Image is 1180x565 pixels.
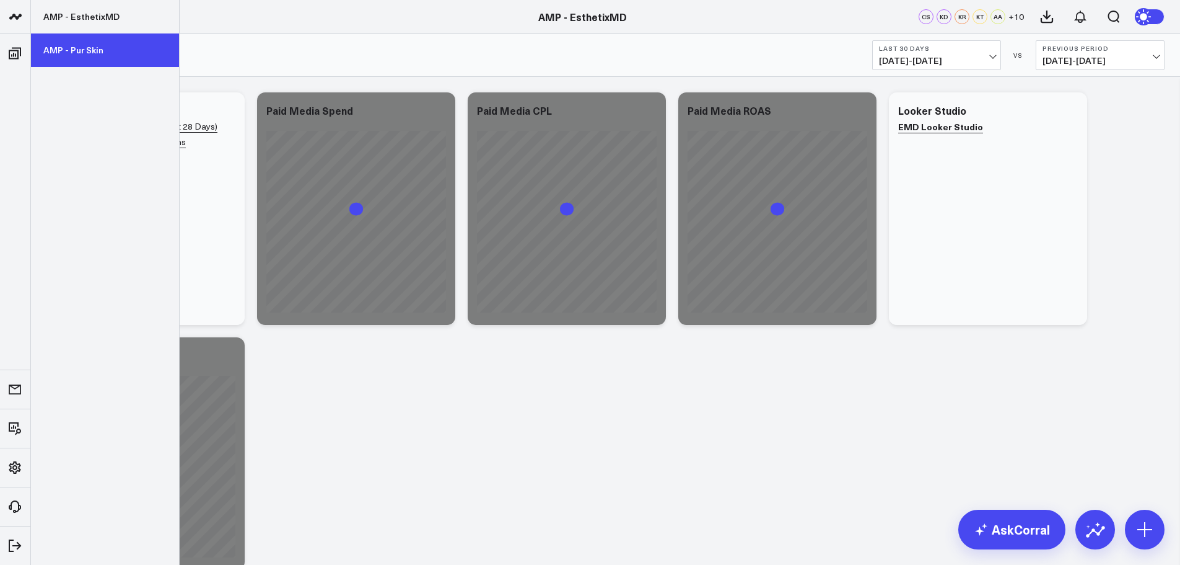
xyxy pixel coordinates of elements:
div: Paid Media CPL [477,104,552,117]
div: Paid Media Spend [266,104,353,117]
div: KR [955,9,969,24]
b: Previous Period [1042,45,1158,52]
div: VS [1007,51,1029,59]
button: +10 [1008,9,1024,24]
button: Previous Period[DATE]-[DATE] [1036,40,1165,70]
a: AMP - EsthetixMD [538,10,627,24]
button: Last 30 Days[DATE]-[DATE] [872,40,1001,70]
a: AMP - Pur Skin [31,33,179,67]
span: [DATE] - [DATE] [879,56,994,66]
div: Looker Studio [898,104,966,117]
div: AA [990,9,1005,24]
div: KD [937,9,951,24]
span: [DATE] - [DATE] [1042,56,1158,66]
div: CS [919,9,933,24]
b: Last 30 Days [879,45,994,52]
a: AskCorral [958,510,1065,549]
div: Paid Media ROAS [688,104,771,117]
a: EMD Looker Studio [898,121,983,133]
span: + 10 [1008,12,1024,21]
b: EMD Looker Studio [898,120,983,133]
div: KT [972,9,987,24]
